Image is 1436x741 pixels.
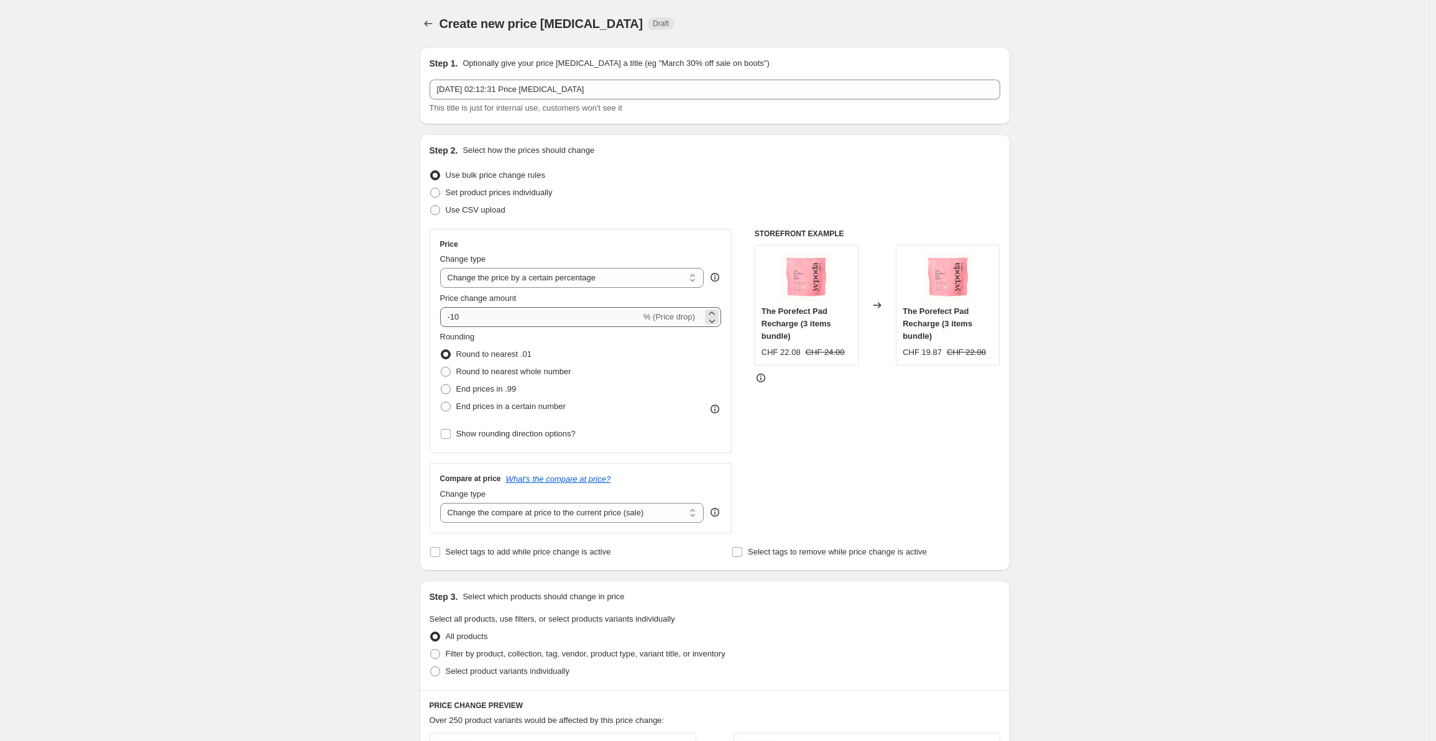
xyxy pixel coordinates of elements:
[653,19,669,29] span: Draft
[446,188,553,197] span: Set product prices individually
[440,474,501,484] h3: Compare at price
[947,346,986,359] strike: CHF 22.08
[903,306,972,341] span: The Porefect Pad Recharge (3 items bundle)
[430,144,458,157] h2: Step 2.
[430,591,458,603] h2: Step 3.
[456,384,517,394] span: End prices in .99
[430,716,665,725] span: Over 250 product variants would be affected by this price change:
[456,402,566,411] span: End prices in a certain number
[446,649,725,658] span: Filter by product, collection, tag, vendor, product type, variant title, or inventory
[923,252,973,301] img: PDP_EN_TThePorefectPad_Refill_Main_626e6dc2-1cb4-4847-95a4-654820bd3c06_80x.jpg
[463,144,594,157] p: Select how the prices should change
[456,349,532,359] span: Round to nearest .01
[420,15,437,32] button: Price change jobs
[430,80,1000,99] input: 30% off holiday sale
[456,367,571,376] span: Round to nearest whole number
[440,239,458,249] h3: Price
[440,332,475,341] span: Rounding
[440,254,486,264] span: Change type
[506,474,611,484] button: What's the compare at price?
[430,103,622,113] span: This title is just for internal use, customers won't see it
[748,547,927,556] span: Select tags to remove while price change is active
[440,293,517,303] span: Price change amount
[463,57,769,70] p: Optionally give your price [MEDICAL_DATA] a title (eg "March 30% off sale on boots")
[755,229,1000,239] h6: STOREFRONT EXAMPLE
[463,591,624,603] p: Select which products should change in price
[430,614,675,624] span: Select all products, use filters, or select products variants individually
[446,205,505,214] span: Use CSV upload
[430,57,458,70] h2: Step 1.
[446,632,488,641] span: All products
[709,506,721,518] div: help
[446,170,545,180] span: Use bulk price change rules
[781,252,831,301] img: PDP_EN_TThePorefectPad_Refill_Main_626e6dc2-1cb4-4847-95a4-654820bd3c06_80x.jpg
[643,312,695,321] span: % (Price drop)
[430,701,1000,711] h6: PRICE CHANGE PREVIEW
[440,17,643,30] span: Create new price [MEDICAL_DATA]
[446,666,569,676] span: Select product variants individually
[903,346,942,359] div: CHF 19.87
[440,307,641,327] input: -15
[709,271,721,283] div: help
[440,489,486,499] span: Change type
[806,346,845,359] strike: CHF 24.00
[456,429,576,438] span: Show rounding direction options?
[446,547,611,556] span: Select tags to add while price change is active
[762,346,801,359] div: CHF 22.08
[762,306,831,341] span: The Porefect Pad Recharge (3 items bundle)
